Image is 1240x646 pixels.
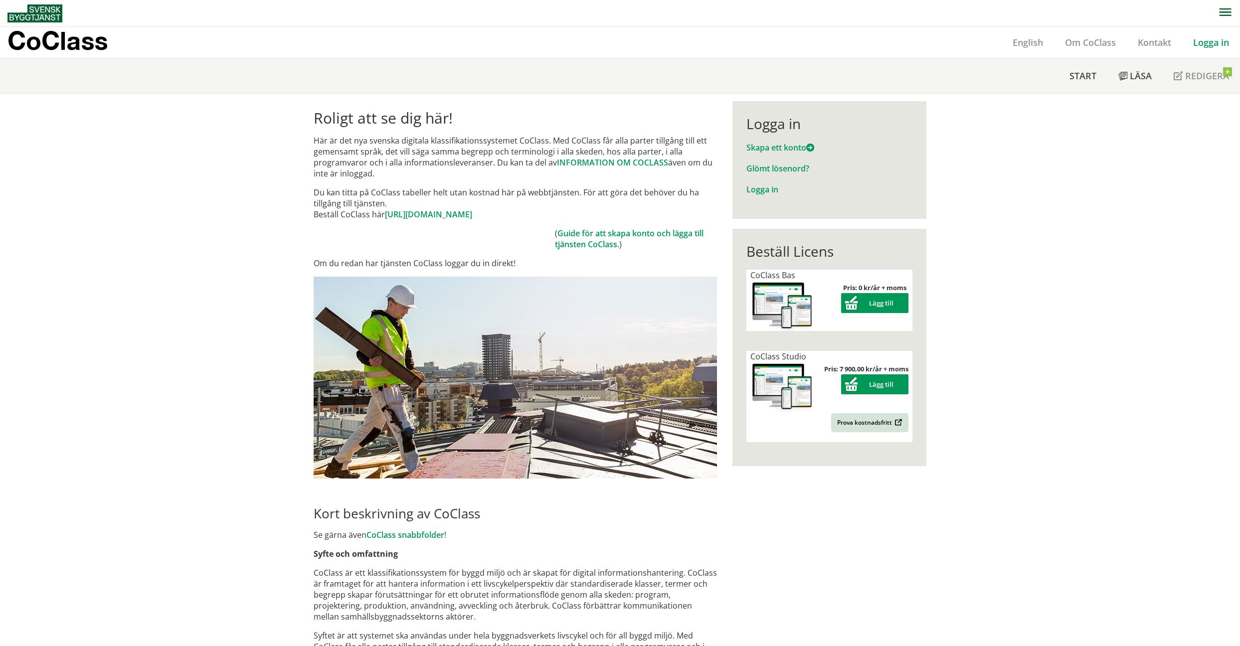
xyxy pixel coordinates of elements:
button: Lägg till [841,374,908,394]
a: Lägg till [841,380,908,389]
img: Svensk Byggtjänst [7,4,62,22]
p: CoClass [7,35,108,46]
a: Lägg till [841,299,908,308]
button: Lägg till [841,293,908,313]
a: Kontakt [1127,36,1182,48]
span: Läsa [1130,70,1152,82]
a: CoClass [7,27,129,58]
a: Start [1059,58,1107,93]
a: CoClass snabbfolder [366,529,444,540]
a: Logga in [1182,36,1240,48]
a: INFORMATION OM COCLASS [557,157,668,168]
strong: Pris: 0 kr/år + moms [843,283,906,292]
a: Prova kostnadsfritt [831,413,908,432]
h2: Kort beskrivning av CoClass [314,505,717,521]
a: Logga in [746,184,778,195]
a: Om CoClass [1054,36,1127,48]
h1: Roligt att se dig här! [314,109,717,127]
p: Om du redan har tjänsten CoClass loggar du in direkt! [314,258,717,269]
div: Beställ Licens [746,243,912,260]
a: Glömt lösenord? [746,163,809,174]
img: login.jpg [314,277,717,479]
a: [URL][DOMAIN_NAME] [385,209,472,220]
p: Se gärna även ! [314,529,717,540]
a: Skapa ett konto [746,142,814,153]
img: coclass-license.jpg [750,281,814,331]
td: ( .) [555,228,717,250]
p: CoClass är ett klassifikationssystem för byggd miljö och är skapat för digital informationshanter... [314,567,717,622]
p: Här är det nya svenska digitala klassifikationssystemet CoClass. Med CoClass får alla parter till... [314,135,717,179]
strong: Syfte och omfattning [314,548,398,559]
div: Logga in [746,115,912,132]
img: Outbound.png [893,419,902,426]
span: CoClass Bas [750,270,795,281]
a: English [1002,36,1054,48]
p: Du kan titta på CoClass tabeller helt utan kostnad här på webbtjänsten. För att göra det behöver ... [314,187,717,220]
span: CoClass Studio [750,351,806,362]
strong: Pris: 7 900,00 kr/år + moms [824,364,908,373]
img: coclass-license.jpg [750,362,814,412]
a: Guide för att skapa konto och lägga till tjänsten CoClass [555,228,704,250]
span: Start [1069,70,1096,82]
a: Läsa [1107,58,1163,93]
